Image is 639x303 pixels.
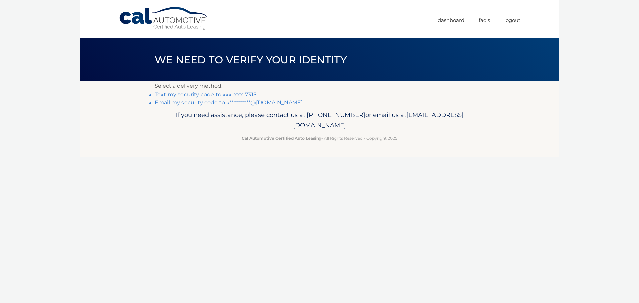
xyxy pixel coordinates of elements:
p: If you need assistance, please contact us at: or email us at [159,110,480,131]
a: Text my security code to xxx-xxx-7315 [155,91,256,98]
span: [PHONE_NUMBER] [307,111,365,119]
p: - All Rights Reserved - Copyright 2025 [159,135,480,142]
a: Logout [504,15,520,26]
a: FAQ's [479,15,490,26]
strong: Cal Automotive Certified Auto Leasing [242,136,321,141]
span: We need to verify your identity [155,54,347,66]
a: Dashboard [438,15,464,26]
a: Cal Automotive [119,7,209,30]
a: Email my security code to k**********@[DOMAIN_NAME] [155,99,303,106]
p: Select a delivery method: [155,81,484,91]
